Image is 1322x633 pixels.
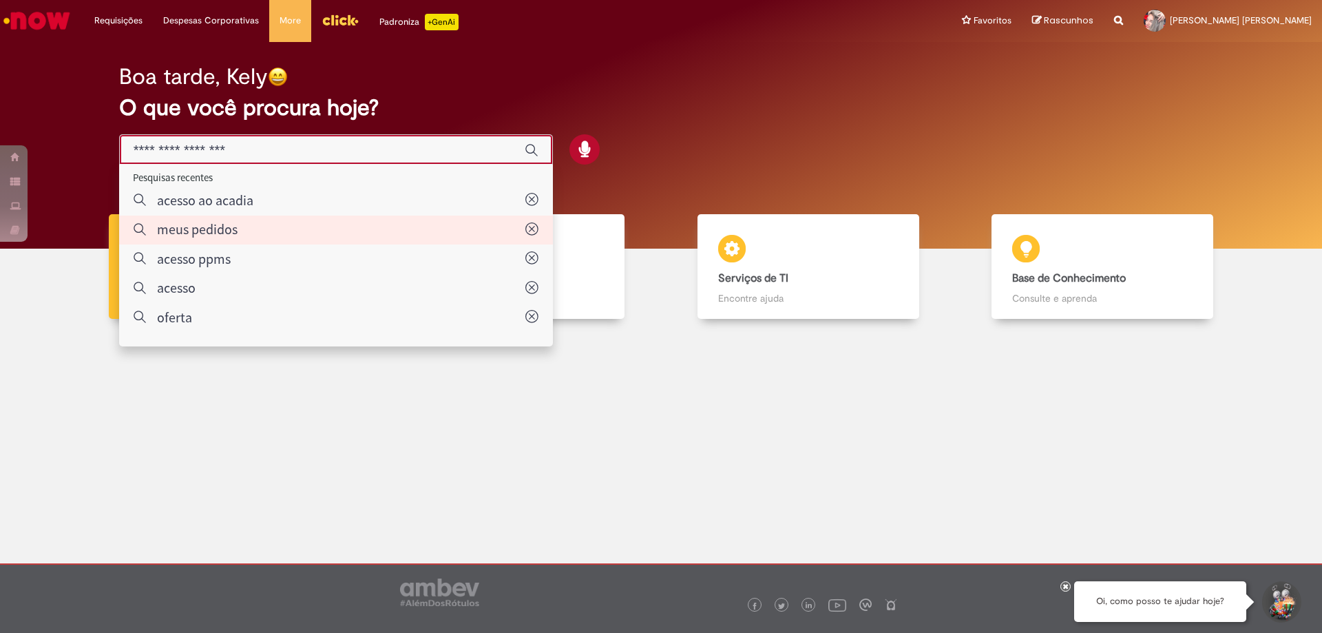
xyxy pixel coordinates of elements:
[778,603,785,610] img: logo_footer_twitter.png
[974,14,1011,28] span: Favoritos
[1170,14,1312,26] span: [PERSON_NAME] [PERSON_NAME]
[1032,14,1093,28] a: Rascunhos
[280,14,301,28] span: More
[828,596,846,614] img: logo_footer_youtube.png
[806,602,812,610] img: logo_footer_linkedin.png
[322,10,359,30] img: click_logo_yellow_360x200.png
[718,291,899,305] p: Encontre ajuda
[400,579,479,606] img: logo_footer_ambev_rotulo_gray.png
[718,271,788,285] b: Serviços de TI
[751,603,758,610] img: logo_footer_facebook.png
[1012,271,1126,285] b: Base de Conhecimento
[379,14,459,30] div: Padroniza
[163,14,259,28] span: Despesas Corporativas
[119,65,268,89] h2: Boa tarde, Kely
[1260,581,1301,623] button: Iniciar Conversa de Suporte
[268,67,288,87] img: happy-face.png
[1074,581,1246,622] div: Oi, como posso te ajudar hoje?
[956,214,1250,320] a: Base de Conhecimento Consulte e aprenda
[1012,291,1193,305] p: Consulte e aprenda
[1044,14,1093,27] span: Rascunhos
[1,7,72,34] img: ServiceNow
[885,599,897,611] img: logo_footer_naosei.png
[94,14,143,28] span: Requisições
[661,214,956,320] a: Serviços de TI Encontre ajuda
[859,599,872,611] img: logo_footer_workplace.png
[425,14,459,30] p: +GenAi
[72,214,367,320] a: Tirar dúvidas Tirar dúvidas com Lupi Assist e Gen Ai
[119,96,1204,120] h2: O que você procura hoje?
